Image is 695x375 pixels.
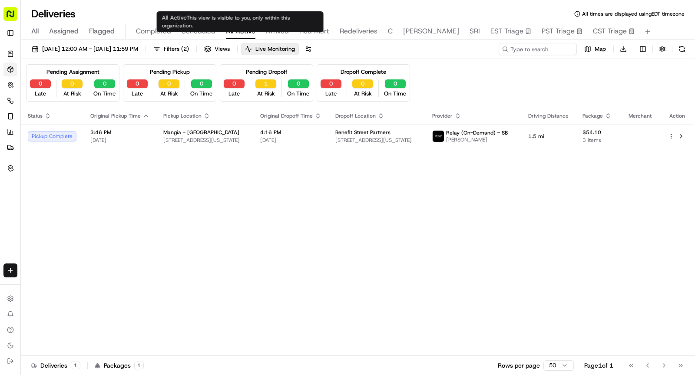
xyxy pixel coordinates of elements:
span: At Risk [160,90,178,98]
span: Original Pickup Time [90,112,141,119]
div: Pending Pickup [150,68,190,76]
span: Late [35,90,46,98]
span: Flagged [89,26,115,36]
span: At Risk [257,90,275,98]
button: 0 [385,79,406,88]
button: 1 [255,79,276,88]
span: [PERSON_NAME] [403,26,459,36]
span: Views [215,45,230,53]
div: Page 1 of 1 [584,361,613,370]
div: Pending Dropoff0Late1At Risk0On Time [220,64,313,102]
span: Map [595,45,606,53]
span: Late [228,90,240,98]
div: Packages [95,361,144,370]
h1: Deliveries [31,7,76,21]
span: SRI [470,26,480,36]
button: 0 [321,79,341,88]
span: Merchant [629,112,652,119]
span: ( 2 ) [181,45,189,53]
span: PST Triage [542,26,575,36]
div: 1 [71,362,80,369]
span: All [31,26,39,36]
span: C [388,26,393,36]
span: On Time [190,90,212,98]
span: At Risk [63,90,81,98]
span: On Time [93,90,116,98]
div: Pending Pickup0Late0At Risk0On Time [123,64,216,102]
button: 0 [94,79,115,88]
span: On Time [384,90,406,98]
span: [PERSON_NAME] [446,136,508,143]
input: Type to search [499,43,577,55]
span: $54.10 [582,129,615,136]
span: [DATE] 12:00 AM - [DATE] 11:59 PM [42,45,138,53]
button: Views [200,43,234,55]
span: This view is visible to you, only within this organization. [162,14,290,29]
img: relay_logo_black.png [433,131,444,142]
span: Driving Distance [528,112,569,119]
span: All times are displayed using EDT timezone [582,10,685,17]
span: Late [132,90,143,98]
span: On Time [287,90,309,98]
p: Rows per page [498,361,540,370]
div: Pending Dropoff [246,68,287,76]
button: 0 [159,79,179,88]
div: Pending Assignment [46,68,99,76]
span: [STREET_ADDRESS][US_STATE] [163,137,246,144]
span: Dropoff Location [335,112,376,119]
div: Dropoff Complete [341,68,386,76]
div: Dropoff Complete0Late0At Risk0On Time [317,64,410,102]
span: CST Triage [593,26,627,36]
button: 0 [224,79,245,88]
button: Refresh [676,43,688,55]
span: At Risk [354,90,372,98]
button: Live Monitoring [241,43,299,55]
span: [STREET_ADDRESS][US_STATE] [335,137,418,144]
span: Live Monitoring [255,45,295,53]
span: EST Triage [490,26,523,36]
button: 0 [30,79,51,88]
span: Late [325,90,337,98]
button: 0 [288,79,309,88]
span: Package [582,112,603,119]
span: 1.5 mi [528,133,569,140]
span: 3 items [582,137,615,144]
button: 0 [191,79,212,88]
button: 0 [127,79,148,88]
span: 3:46 PM [90,129,149,136]
span: Mangia - [GEOGRAPHIC_DATA] [163,129,239,136]
div: Deliveries [31,361,80,370]
span: [DATE] [90,137,149,144]
button: 0 [62,79,83,88]
span: Redeliveries [340,26,377,36]
div: All Active [157,11,324,32]
span: [DATE] [260,137,321,144]
span: Assigned [49,26,79,36]
span: Relay (On-Demand) - SB [446,129,508,136]
span: 4:16 PM [260,129,321,136]
button: Filters(2) [149,43,193,55]
span: Provider [432,112,453,119]
span: Status [28,112,43,119]
span: Original Dropoff Time [260,112,313,119]
span: Completed [136,26,171,36]
span: Filters [164,45,189,53]
button: [DATE] 12:00 AM - [DATE] 11:59 PM [28,43,142,55]
button: Map [580,43,610,55]
span: Benefit Street Partners [335,129,391,136]
div: Pending Assignment0Late0At Risk0On Time [26,64,119,102]
span: Pickup Location [163,112,202,119]
div: Action [668,112,686,119]
button: 0 [352,79,373,88]
div: 1 [134,362,144,369]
